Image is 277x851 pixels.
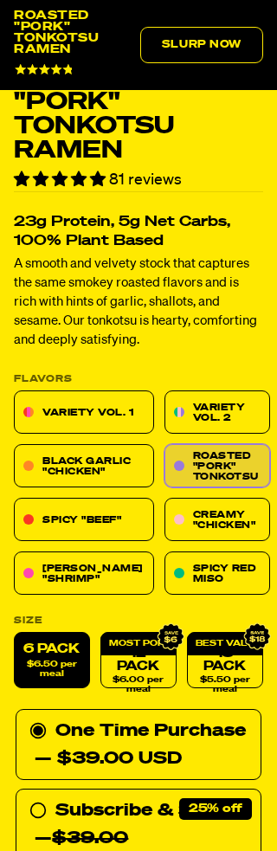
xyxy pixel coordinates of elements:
label: Size [14,616,263,625]
h2: 23g Protein, 5g Net Carbs, 100% Plant Based [14,213,263,251]
a: Creamy "Chicken" [164,498,270,541]
a: Black Garlic "Chicken" [14,444,154,487]
a: Slurp Now [140,27,263,63]
div: Roasted "Pork" Tonkotsu Ramen [14,10,140,55]
a: 12 Pack$6.00 per meal [100,632,177,688]
a: Variety Vol. 1 [14,390,154,434]
span: $6.00 per meal [110,675,167,694]
p: Flavors [14,374,263,384]
p: A smooth and velvety stock that captures the same smokey roasted flavors and is rich with hints o... [14,255,263,350]
a: Roasted "Pork" Tonkotsu [164,444,270,487]
a: Spicy "Beef" [14,498,154,541]
h1: Roasted "Pork" Tonkotsu Ramen [14,66,263,163]
a: Variety Vol. 2 [164,390,270,434]
div: Subscribe & Save [55,796,226,824]
span: 4.78 stars [14,172,109,188]
a: 18 Pack$5.50 per meal [187,632,263,688]
div: — $39.00 USD [35,745,182,772]
span: 79 Reviews [81,66,132,76]
span: 81 reviews [109,172,182,188]
a: [PERSON_NAME] "Shrimp" [14,551,154,595]
span: $5.50 per meal [196,675,254,694]
label: 6 pack [14,632,90,688]
div: One Time Purchase [29,717,248,772]
a: Spicy Red Miso [164,551,270,595]
span: $6.50 per meal [23,660,81,679]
